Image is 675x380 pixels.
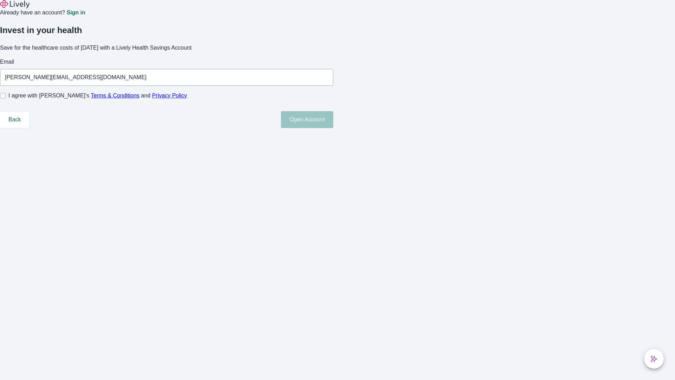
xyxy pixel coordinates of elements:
[66,10,85,15] a: Sign in
[91,93,140,99] a: Terms & Conditions
[152,93,187,99] a: Privacy Policy
[650,355,657,362] svg: Lively AI Assistant
[8,91,187,100] span: I agree with [PERSON_NAME]’s and
[644,349,664,369] button: chat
